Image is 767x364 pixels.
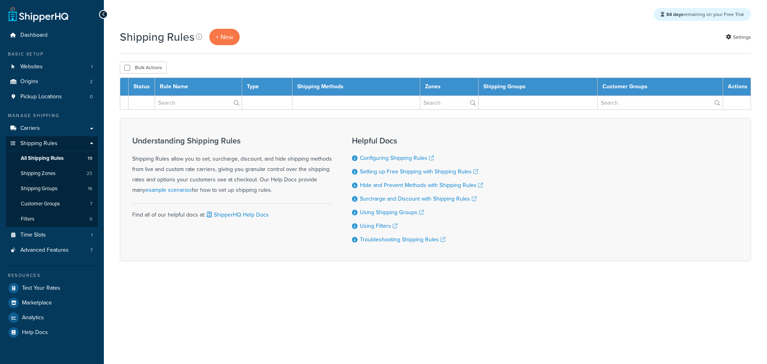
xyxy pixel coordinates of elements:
[205,211,269,219] a: ShipperHQ Help Docs
[726,32,751,43] a: Settings
[6,243,98,258] a: Advanced Features 7
[597,78,723,96] th: Customer Groups
[155,78,242,96] th: Rule Name
[20,32,48,39] span: Dashboard
[88,185,92,192] span: 16
[216,32,233,42] span: + New
[6,228,98,243] a: Time Slots 1
[89,216,92,223] span: 0
[20,140,58,147] span: Shipping Rules
[87,155,92,162] span: 19
[6,74,98,89] li: Origins
[132,136,332,145] h3: Understanding Shipping Rules
[6,325,98,340] a: Help Docs
[22,329,48,336] span: Help Docs
[6,212,98,227] li: Filters
[6,60,98,74] li: Websites
[352,136,483,145] h3: Helpful Docs
[87,170,92,177] span: 23
[420,78,479,96] th: Zones
[155,96,242,109] input: Search
[22,300,52,306] span: Marketplace
[6,228,98,243] li: Time Slots
[20,93,62,100] span: Pickup Locations
[666,11,684,18] strong: 84 days
[91,232,93,239] span: 1
[22,314,44,321] span: Analytics
[209,29,240,45] a: + New
[360,235,445,244] a: Troubleshooting Shipping Rules
[90,93,93,100] span: 0
[6,181,98,196] a: Shipping Groups 16
[20,78,38,85] span: Origins
[120,62,167,74] button: Bulk Actions
[90,201,92,207] span: 7
[22,285,60,292] span: Test Your Rates
[20,247,69,254] span: Advanced Features
[6,281,98,295] a: Test Your Rates
[20,125,40,132] span: Carriers
[6,151,98,166] a: All Shipping Rules 19
[598,96,723,109] input: Search
[91,64,93,70] span: 1
[360,181,483,189] a: Hide and Prevent Methods with Shipping Rules
[6,212,98,227] a: Filters 0
[21,155,64,162] span: All Shipping Rules
[654,8,751,21] div: remaining on your Free Trial
[6,51,98,58] div: Basic Setup
[723,78,751,96] th: Actions
[6,112,98,119] div: Manage Shipping
[242,78,292,96] th: Type
[6,197,98,211] li: Customer Groups
[6,28,98,43] a: Dashboard
[6,166,98,181] li: Shipping Zones
[6,90,98,104] li: Pickup Locations
[360,167,478,176] a: Setting up Free Shipping with Shipping Rules
[6,272,98,279] div: Resources
[20,64,43,70] span: Websites
[21,216,34,223] span: Filters
[129,78,155,96] th: Status
[360,154,434,162] a: Configuring Shipping Rules
[6,243,98,258] li: Advanced Features
[8,6,68,22] a: ShipperHQ Home
[132,203,332,220] div: Find all of our helpful docs at:
[6,136,98,151] a: Shipping Rules
[20,232,46,239] span: Time Slots
[6,90,98,104] a: Pickup Locations 0
[6,296,98,310] a: Marketplace
[90,78,93,85] span: 2
[6,197,98,211] a: Customer Groups 7
[292,78,420,96] th: Shipping Methods
[360,222,397,230] a: Using Filters
[90,247,93,254] span: 7
[6,74,98,89] a: Origins 2
[21,201,60,207] span: Customer Groups
[145,186,192,194] a: example scenarios
[478,78,597,96] th: Shipping Groups
[6,121,98,136] a: Carriers
[360,208,424,217] a: Using Shipping Groups
[132,136,332,195] div: Shipping Rules allow you to set, surcharge, discount, and hide shipping methods from live and cus...
[420,96,478,109] input: Search
[6,166,98,181] a: Shipping Zones 23
[120,29,195,45] h1: Shipping Rules
[6,151,98,166] li: All Shipping Rules
[21,185,58,192] span: Shipping Groups
[6,136,98,227] li: Shipping Rules
[360,195,477,203] a: Surcharge and Discount with Shipping Rules
[6,310,98,325] a: Analytics
[6,181,98,196] li: Shipping Groups
[21,170,56,177] span: Shipping Zones
[6,60,98,74] a: Websites 1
